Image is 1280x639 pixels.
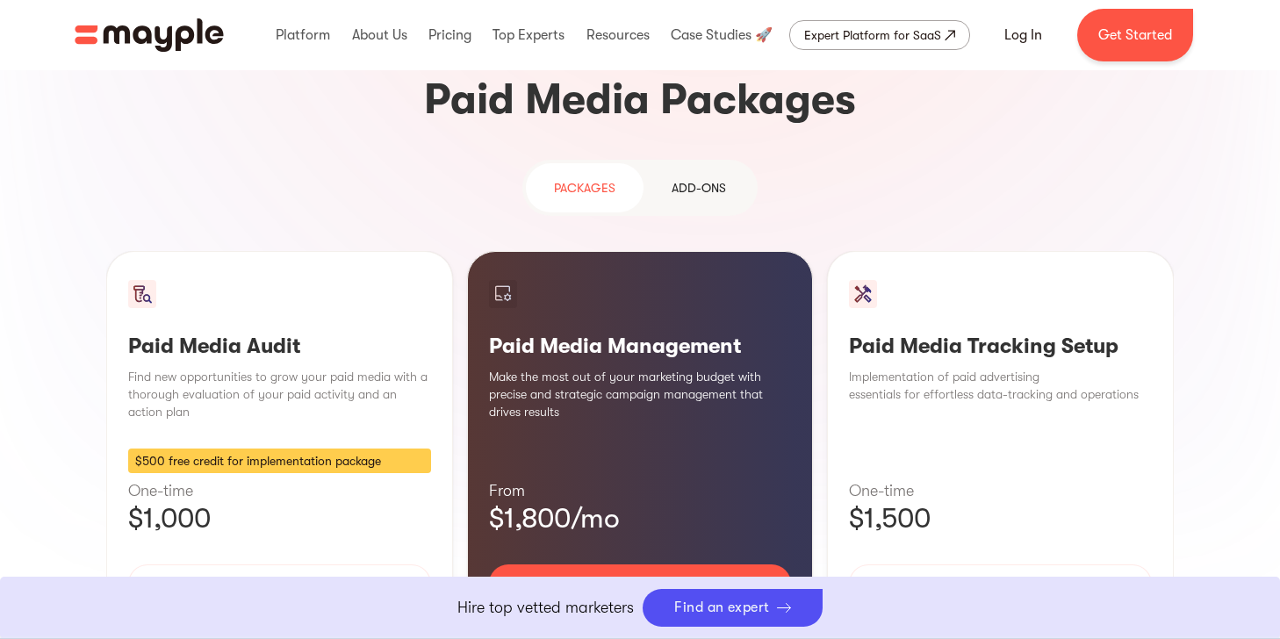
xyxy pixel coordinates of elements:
[983,14,1063,56] a: Log In
[849,480,1152,501] p: One-time
[128,501,431,536] p: $1,000
[128,480,431,501] p: One-time
[424,7,476,63] div: Pricing
[554,177,615,198] div: PAckages
[789,20,970,50] a: Expert Platform for SaaS
[489,501,792,536] p: $1,800/mo
[1192,555,1280,639] iframe: Chat Widget
[1077,9,1193,61] a: Get Started
[348,7,412,63] div: About Us
[128,564,431,603] a: Chat with our team
[849,368,1152,403] p: Implementation of paid advertising essentials for effortless data-tracking and operations
[128,333,431,359] h3: Paid Media Audit
[457,596,634,620] p: Hire top vetted marketers
[674,600,770,616] div: Find an expert
[489,564,792,603] a: Chat with our team
[849,564,1152,603] a: Chat with our team
[75,18,224,52] a: home
[849,333,1152,359] h3: Paid Media Tracking Setup
[489,333,792,359] h3: Paid Media Management
[106,72,1174,128] h3: Paid Media Packages
[128,449,431,473] div: $500 free credit for implementation package
[804,25,941,46] div: Expert Platform for SaaS
[582,7,654,63] div: Resources
[75,18,224,52] img: Mayple logo
[849,501,1152,536] p: $1,500
[488,7,569,63] div: Top Experts
[489,368,792,420] p: Make the most out of your marketing budget with precise and strategic campaign management that dr...
[672,177,726,198] div: Add-ons
[489,480,792,501] p: From
[128,368,431,420] p: Find new opportunities to grow your paid media with a thorough evaluation of your paid activity a...
[271,7,334,63] div: Platform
